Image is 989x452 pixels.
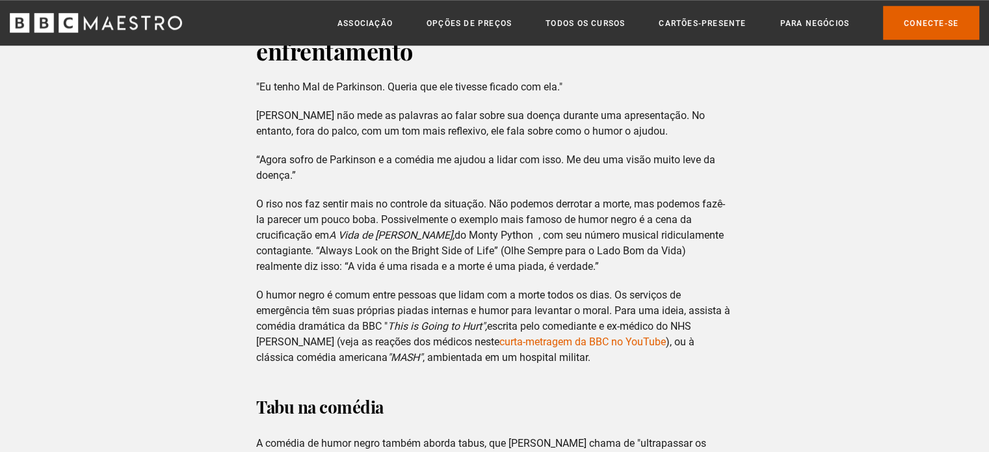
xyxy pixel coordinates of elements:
font: [PERSON_NAME] não mede as palavras ao falar sobre sua doença durante uma apresentação. No entanto... [256,109,705,137]
font: Opções de preços [427,19,512,28]
a: Conecte-se [883,6,979,39]
font: , ambientada em um hospital militar. [423,351,590,364]
font: escrita pelo comediante e ex-médico do NHS [PERSON_NAME] (veja as reações dos médicos neste [256,320,691,348]
nav: Primário [337,6,979,39]
font: Todos os cursos [546,19,625,28]
font: do Monty Python , com seu número musical ridiculamente contagiante. “Always Look on the Bright Si... [256,229,724,273]
a: Cartões-presente [659,17,746,30]
a: Para negócios [780,17,849,30]
font: Tabu na comédia [256,395,384,418]
font: ), ou à clássica comédia americana [256,336,694,364]
a: curta-metragem da BBC no YouTube [499,336,666,348]
a: Associação [337,17,393,30]
font: Conecte-se [904,19,958,28]
font: O humor negro é comum entre pessoas que lidam com a morte todos os dias. Os serviços de emergênci... [256,289,730,332]
svg: Maestro da BBC [10,13,182,33]
a: Todos os cursos [546,17,625,30]
font: Associação [337,19,393,28]
font: Para negócios [780,19,849,28]
font: This is Going to Hurt", [388,320,487,332]
font: Cartões-presente [659,19,746,28]
font: "MASH" [388,351,423,364]
a: Opções de preços [427,17,512,30]
font: O riso nos faz sentir mais no controle da situação. Não podemos derrotar a morte, mas podemos faz... [256,198,725,241]
font: "Eu tenho Mal de Parkinson. Queria que ele tivesse ficado com ela." [256,81,562,93]
font: “Agora sofro de Parkinson e a comédia me ajudou a lidar com isso. Me deu uma visão muito leve da ... [256,153,715,181]
font: A Vida de [PERSON_NAME], [329,229,455,241]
